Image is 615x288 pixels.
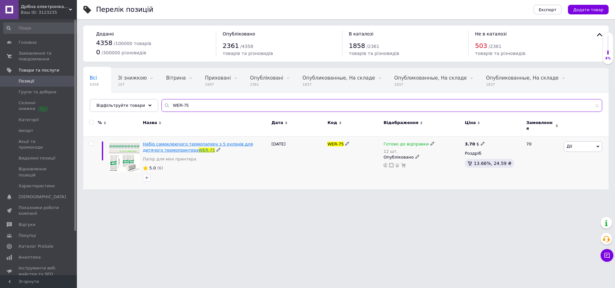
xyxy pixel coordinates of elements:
[366,44,379,49] span: / 2361
[19,139,59,150] span: Акції та промокоди
[118,75,147,81] span: Зі знижкою
[149,166,156,170] span: 5.0
[383,154,462,160] div: Опубліковано
[573,7,603,12] span: Додати товар
[250,82,283,87] span: 2361
[522,136,562,190] div: 70
[240,44,253,49] span: / 4358
[90,99,141,105] span: Із заниженою ціною
[19,254,41,260] span: Аналітика
[3,22,79,34] input: Пошук
[19,117,39,123] span: Категорії
[19,40,37,45] span: Головна
[603,56,613,61] div: 4%
[96,31,114,36] span: Додано
[143,156,196,162] a: Папір для міні принтера
[21,10,77,15] div: Ваш ID: 3123235
[465,141,485,147] div: $
[465,142,475,146] b: 3.70
[21,4,69,10] span: Дрібна електроніка та посуд для вашого дому
[90,75,97,81] span: Всі
[474,161,512,166] span: 13.66%, 24.59 ₴
[19,78,34,84] span: Позиції
[98,120,102,126] span: %
[199,148,215,152] span: WER-75
[19,265,59,277] span: Інструменти веб-майстра та SEO
[383,142,429,148] span: Готово до відправки
[205,75,231,81] span: Приховані
[19,222,35,228] span: Відгуки
[394,82,467,87] span: 1837
[118,82,147,87] span: 107
[96,6,153,13] div: Перелік позицій
[96,39,112,47] span: 4358
[96,48,100,56] span: 0
[302,82,375,87] span: 1837
[161,99,602,112] input: Пошук по назві позиції, артикулу і пошуковим запитам
[270,136,326,190] div: [DATE]
[486,82,559,87] span: 1837
[465,120,476,126] span: Ціна
[475,31,507,36] span: Не в каталозі
[96,103,145,108] span: Відфільтруйте товари
[19,194,66,200] span: [DEMOGRAPHIC_DATA]
[19,67,59,73] span: Товари та послуги
[19,51,59,62] span: Замовлення та повідомлення
[327,120,337,126] span: Код
[349,31,373,36] span: В каталозі
[223,42,239,50] span: 2361
[475,51,525,56] span: товарів та різновидів
[601,249,613,262] button: Чат з покупцем
[19,89,56,95] span: Групи та добірки
[19,244,53,249] span: Каталог ProSale
[19,205,59,216] span: Показники роботи компанії
[205,82,231,87] span: 1997
[19,100,59,112] span: Сезонні знижки
[19,183,55,189] span: Характеристики
[568,5,609,14] button: Додати товар
[383,149,434,154] div: 12 шт.
[19,155,55,161] span: Видалені позиції
[539,7,557,12] span: Експорт
[19,233,36,238] span: Покупці
[475,42,487,50] span: 503
[102,50,146,55] span: / 300000 різновидів
[114,41,151,46] span: / 100000 товарів
[250,75,283,81] span: Опубліковані
[488,44,501,49] span: / 2361
[109,141,140,172] img: Набор самоклеящейся термобумаги из 5 рулонов для детского термопринтера WER-75
[90,82,99,87] span: 4358
[143,120,157,126] span: Назва
[143,142,253,152] a: Набір самоклеючого термопаперу з 5 рулонів для дитячого термопринтераWER-75
[19,128,33,134] span: Імпорт
[349,42,365,50] span: 1858
[465,151,521,156] div: Роздріб
[19,166,59,178] span: Відновлення позицій
[383,120,418,126] span: Відображення
[157,166,163,170] span: (6)
[223,31,255,36] span: Опубліковано
[486,75,559,81] span: Опубликованные, На складе
[166,75,185,81] span: Вітрина
[526,120,554,131] span: Замовлення
[327,142,344,146] span: WER-75
[223,51,273,56] span: товарів та різновидів
[394,75,467,81] span: Опубликованные, На складе
[271,120,283,126] span: Дата
[567,144,572,149] span: Дії
[534,5,562,14] button: Експорт
[143,142,253,152] span: Набір самоклеючого термопаперу з 5 рулонів для дитячого термопринтера
[302,75,375,81] span: Опубликованные, На складе
[349,51,399,56] span: товарів та різновидів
